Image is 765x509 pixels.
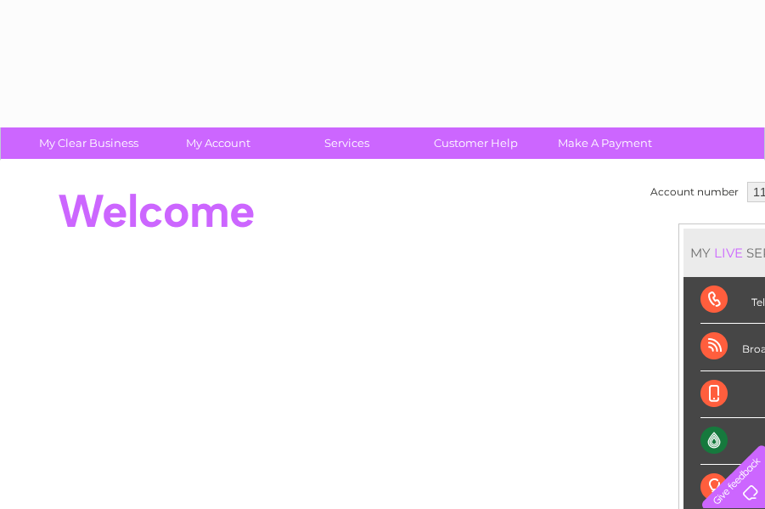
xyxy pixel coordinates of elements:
[148,127,288,159] a: My Account
[19,127,159,159] a: My Clear Business
[646,178,743,206] td: Account number
[711,245,746,261] div: LIVE
[277,127,417,159] a: Services
[535,127,675,159] a: Make A Payment
[406,127,546,159] a: Customer Help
